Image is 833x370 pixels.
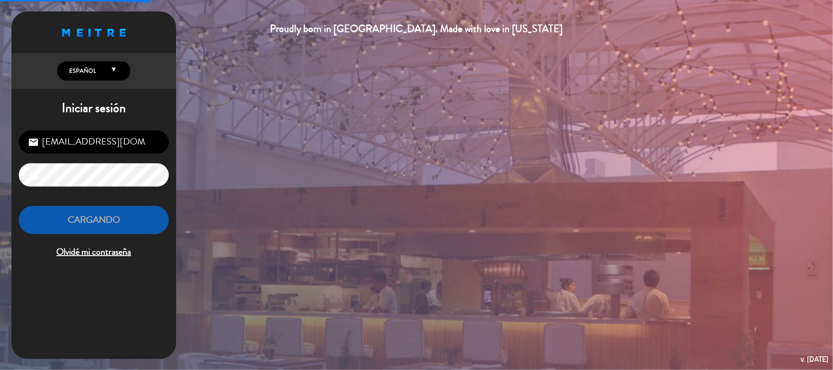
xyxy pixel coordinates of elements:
i: lock [28,170,39,181]
span: Olvidé mi contraseña [19,245,169,260]
h1: Iniciar sesión [11,101,176,116]
button: Cargando [19,206,169,235]
div: v. [DATE] [801,353,828,365]
i: email [28,137,39,148]
span: Español [67,66,96,75]
input: Correo Electrónico [19,130,169,154]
